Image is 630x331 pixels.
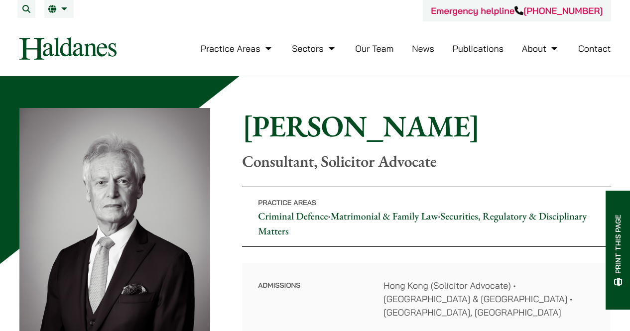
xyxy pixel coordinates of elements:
[19,37,117,60] img: Logo of Haldanes
[292,43,337,54] a: Sectors
[242,152,611,171] p: Consultant, Solicitor Advocate
[242,108,611,144] h1: [PERSON_NAME]
[242,187,611,247] p: • •
[453,43,504,54] a: Publications
[331,210,438,222] a: Matrimonial & Family Law
[258,198,316,207] span: Practice Areas
[578,43,611,54] a: Contact
[431,5,603,16] a: Emergency helpline[PHONE_NUMBER]
[355,43,393,54] a: Our Team
[383,279,595,319] dd: Hong Kong (Solicitor Advocate) • [GEOGRAPHIC_DATA] & [GEOGRAPHIC_DATA] • [GEOGRAPHIC_DATA], [GEOG...
[201,43,274,54] a: Practice Areas
[48,5,70,13] a: EN
[258,210,328,222] a: Criminal Defence
[522,43,560,54] a: About
[412,43,434,54] a: News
